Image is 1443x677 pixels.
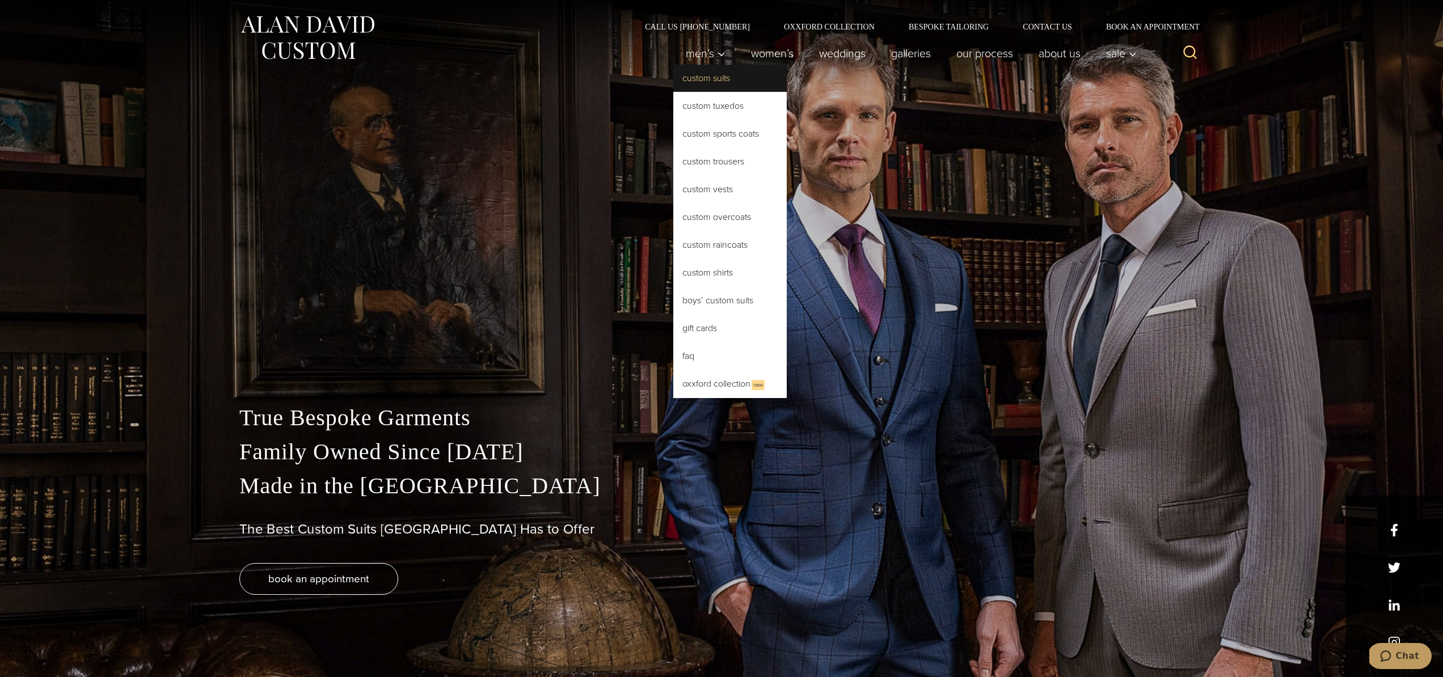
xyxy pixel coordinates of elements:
a: Custom Suits [673,65,787,92]
a: Galleries [879,42,944,65]
a: Custom Tuxedos [673,92,787,120]
a: Oxxford CollectionNew [673,370,787,398]
a: linkedin [1388,599,1400,611]
a: Custom Raincoats [673,231,787,259]
a: instagram [1388,636,1400,649]
nav: Primary Navigation [673,42,1143,65]
a: Contact Us [1006,23,1089,31]
h1: The Best Custom Suits [GEOGRAPHIC_DATA] Has to Offer [239,521,1204,538]
a: Custom Overcoats [673,204,787,231]
a: About Us [1026,42,1094,65]
a: facebook [1388,524,1400,536]
a: Book an Appointment [1089,23,1204,31]
p: True Bespoke Garments Family Owned Since [DATE] Made in the [GEOGRAPHIC_DATA] [239,401,1204,503]
a: Gift Cards [673,315,787,342]
span: New [752,380,765,390]
a: Boys’ Custom Suits [673,287,787,314]
a: FAQ [673,342,787,370]
a: Bespoke Tailoring [892,23,1006,31]
a: x/twitter [1388,561,1400,574]
button: Men’s sub menu toggle [673,42,739,65]
nav: Secondary Navigation [628,23,1204,31]
a: weddings [807,42,879,65]
button: Sale sub menu toggle [1094,42,1143,65]
a: Custom Trousers [673,148,787,175]
a: Our Process [944,42,1026,65]
a: Custom Sports Coats [673,120,787,147]
a: book an appointment [239,563,398,595]
a: Oxxford Collection [767,23,892,31]
img: Alan David Custom [239,12,375,63]
a: Custom Shirts [673,259,787,286]
button: View Search Form [1176,40,1204,67]
iframe: Opens a widget where you can chat to one of our agents [1369,643,1432,671]
span: book an appointment [268,570,369,587]
a: Women’s [739,42,807,65]
a: Call Us [PHONE_NUMBER] [628,23,767,31]
a: Custom Vests [673,176,787,203]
